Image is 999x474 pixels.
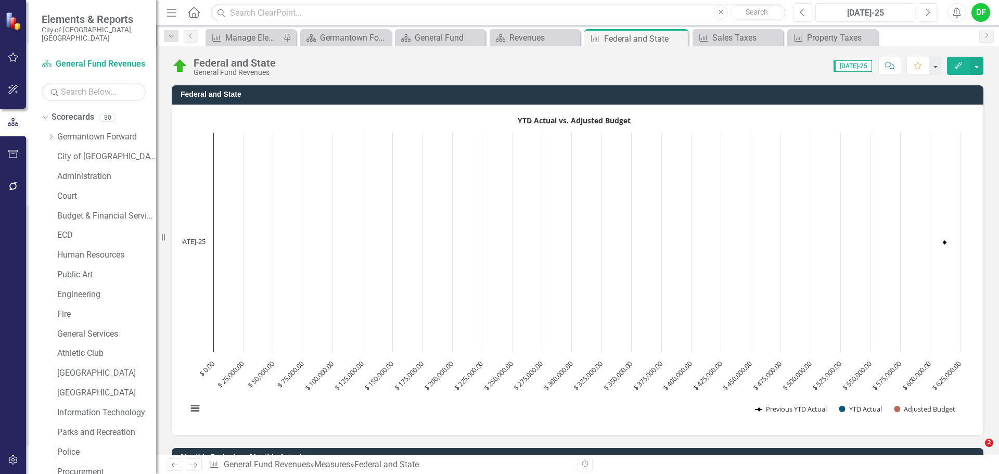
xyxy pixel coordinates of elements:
div: Federal and State [194,57,276,69]
small: City of [GEOGRAPHIC_DATA], [GEOGRAPHIC_DATA] [42,25,146,43]
text: $ 275,000.00 [511,359,545,392]
text: $ 425,000.00 [691,359,724,392]
a: Parks and Recreation [57,427,156,439]
a: Revenues [492,31,578,44]
a: Public Art [57,269,156,281]
input: Search Below... [42,83,146,101]
text: YTD Actual vs. Adjusted Budget [518,116,631,125]
input: Search ClearPoint... [211,4,785,22]
text: $ 250,000.00 [482,359,515,392]
text: $ 200,000.00 [422,359,455,392]
h3: Federal and State [181,91,978,98]
text: $ 125,000.00 [332,359,366,392]
div: Federal and State [604,32,686,45]
div: General Fund Revenues [194,69,276,76]
text: $ 525,000.00 [810,359,843,392]
a: ECD [57,229,156,241]
a: Engineering [57,289,156,301]
span: [DATE]-25 [834,60,872,72]
div: Federal and State [354,459,419,469]
text: $ 375,000.00 [631,359,664,392]
button: Search [731,5,783,20]
div: YTD Actual vs. Adjusted Budget. Highcharts interactive chart. [182,112,973,425]
button: Show YTD Actual [839,404,882,414]
text: $ 350,000.00 [601,359,635,392]
div: Sales Taxes [712,31,780,44]
h3: Monthly Budget vs. Monthly Actual [181,453,978,461]
button: Show Adjusted Budget [894,404,955,414]
text: $ 600,000.00 [900,359,933,392]
text: $ 475,000.00 [751,359,784,392]
a: Athletic Club [57,348,156,360]
div: » » [209,459,570,471]
text: $ 175,000.00 [392,359,426,392]
div: Revenues [509,31,578,44]
a: Germantown Forward [57,131,156,143]
text: $ 100,000.00 [303,359,336,392]
text: $ 400,000.00 [661,359,694,392]
a: Budget & Financial Services [57,210,156,222]
div: Property Taxes [807,31,875,44]
a: Police [57,446,156,458]
span: Search [746,8,768,16]
a: Court [57,190,156,202]
button: [DATE]-25 [815,3,915,22]
div: 80 [99,113,116,122]
text: $ 300,000.00 [542,359,575,392]
text: $ 75,000.00 [275,359,306,390]
img: On Target [172,58,188,74]
a: General Fund Revenues [42,58,146,70]
a: Information Technology [57,407,156,419]
button: DF [971,3,990,22]
button: Show Previous YTD Actual [755,404,828,414]
a: Administration [57,171,156,183]
a: General Services [57,328,156,340]
a: Manage Elements [208,31,280,44]
text: $ 325,000.00 [571,359,605,392]
a: [GEOGRAPHIC_DATA] [57,367,156,379]
text: $ 450,000.00 [721,359,754,392]
a: General Fund [398,31,483,44]
text: $ 150,000.00 [362,359,395,392]
text: $ 550,000.00 [840,359,874,392]
a: Measures [314,459,350,469]
a: [GEOGRAPHIC_DATA] [57,387,156,399]
div: [DATE]-25 [819,7,912,19]
text: $ 500,000.00 [780,359,814,392]
div: Germantown Forward [320,31,388,44]
text: $ 625,000.00 [930,359,963,392]
iframe: Intercom live chat [964,439,989,464]
a: Sales Taxes [695,31,780,44]
a: Fire [57,309,156,321]
text: $ 50,000.00 [246,359,276,390]
a: Germantown Forward [303,31,388,44]
g: Previous YTD Actual, series 1 of 3. Line with 1 data point. [943,240,947,245]
a: Scorecards [52,111,94,123]
svg: Interactive chart [182,112,965,425]
div: General Fund [415,31,483,44]
button: View chart menu, YTD Actual vs. Adjusted Budget [188,401,202,416]
div: Manage Elements [225,31,280,44]
a: Human Resources [57,249,156,261]
text: $ 0.00 [197,359,216,378]
span: 2 [985,439,993,447]
a: General Fund Revenues [224,459,310,469]
a: Property Taxes [790,31,875,44]
text: [DATE]-25 [176,237,206,246]
text: $ 25,000.00 [215,359,246,390]
span: Elements & Reports [42,13,146,25]
img: ClearPoint Strategy [4,11,24,31]
text: $ 225,000.00 [452,359,485,392]
a: City of [GEOGRAPHIC_DATA] [57,151,156,163]
path: Jul-25, 612,073. Previous YTD Actual. [943,240,947,245]
text: $ 575,000.00 [870,359,903,392]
